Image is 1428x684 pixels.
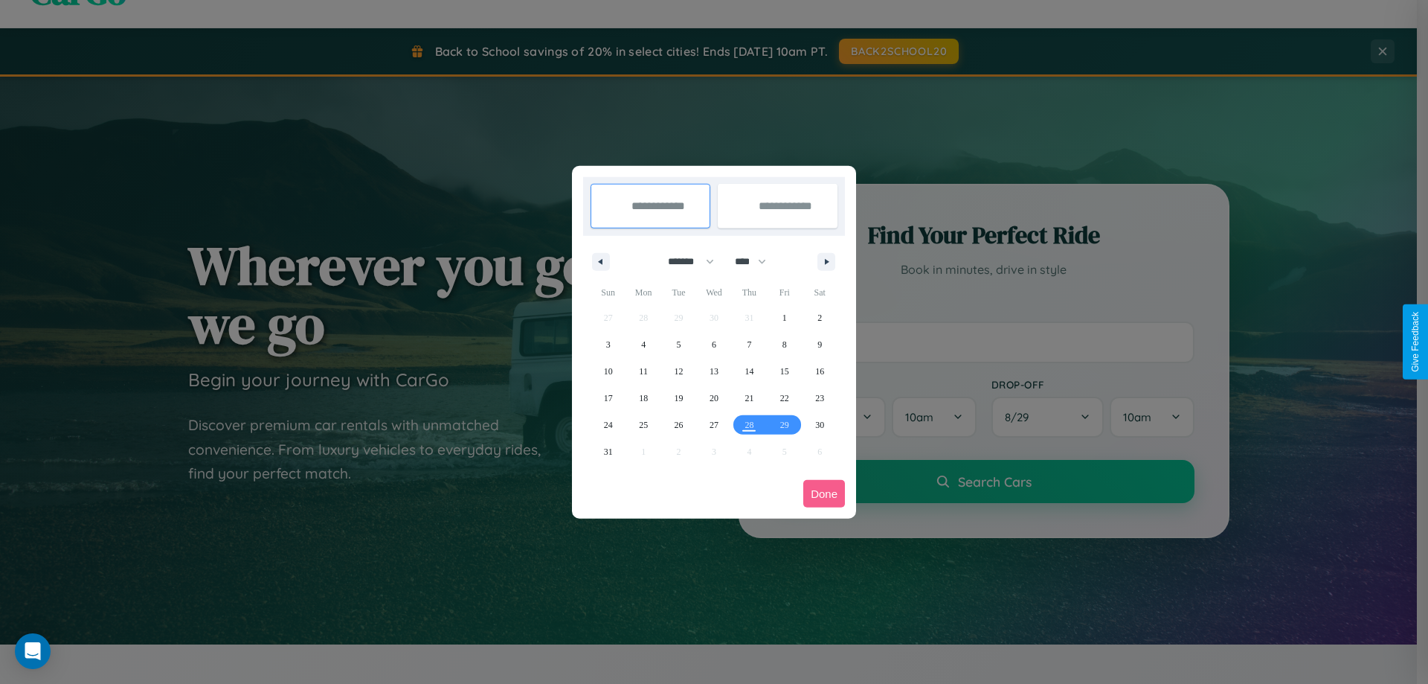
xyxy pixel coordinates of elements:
button: 4 [625,331,660,358]
span: 22 [780,385,789,412]
span: 3 [606,331,611,358]
span: 30 [815,412,824,438]
span: Sun [591,281,625,304]
span: Tue [661,281,696,304]
button: 17 [591,385,625,412]
span: 14 [744,358,753,385]
span: 9 [817,331,822,358]
button: 11 [625,358,660,385]
span: 27 [710,412,718,438]
span: 24 [604,412,613,438]
button: 27 [696,412,731,438]
span: Fri [767,281,802,304]
button: 25 [625,412,660,438]
span: 26 [675,412,684,438]
span: 12 [675,358,684,385]
button: 10 [591,358,625,385]
span: 4 [641,331,646,358]
button: 18 [625,385,660,412]
button: Done [803,480,845,508]
span: 17 [604,385,613,412]
span: 18 [639,385,648,412]
span: Wed [696,281,731,304]
span: 6 [712,331,716,358]
button: 20 [696,385,731,412]
span: 23 [815,385,824,412]
button: 6 [696,331,731,358]
span: 20 [710,385,718,412]
button: 22 [767,385,802,412]
span: 8 [782,331,787,358]
span: Sat [803,281,837,304]
div: Open Intercom Messenger [15,633,51,669]
span: 15 [780,358,789,385]
button: 24 [591,412,625,438]
span: 28 [744,412,753,438]
button: 26 [661,412,696,438]
button: 23 [803,385,837,412]
span: 21 [744,385,753,412]
span: 5 [677,331,681,358]
button: 30 [803,412,837,438]
button: 29 [767,412,802,438]
span: 11 [639,358,648,385]
span: 10 [604,358,613,385]
span: 2 [817,304,822,331]
button: 2 [803,304,837,331]
button: 7 [732,331,767,358]
span: 16 [815,358,824,385]
span: Thu [732,281,767,304]
button: 31 [591,438,625,465]
button: 3 [591,331,625,358]
button: 16 [803,358,837,385]
button: 9 [803,331,837,358]
button: 5 [661,331,696,358]
span: 7 [747,331,751,358]
span: 25 [639,412,648,438]
span: 1 [782,304,787,331]
button: 28 [732,412,767,438]
button: 13 [696,358,731,385]
button: 1 [767,304,802,331]
span: 13 [710,358,718,385]
span: 19 [675,385,684,412]
button: 12 [661,358,696,385]
span: 29 [780,412,789,438]
button: 15 [767,358,802,385]
button: 21 [732,385,767,412]
button: 14 [732,358,767,385]
span: 31 [604,438,613,465]
span: Mon [625,281,660,304]
div: Give Feedback [1410,312,1421,372]
button: 19 [661,385,696,412]
button: 8 [767,331,802,358]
